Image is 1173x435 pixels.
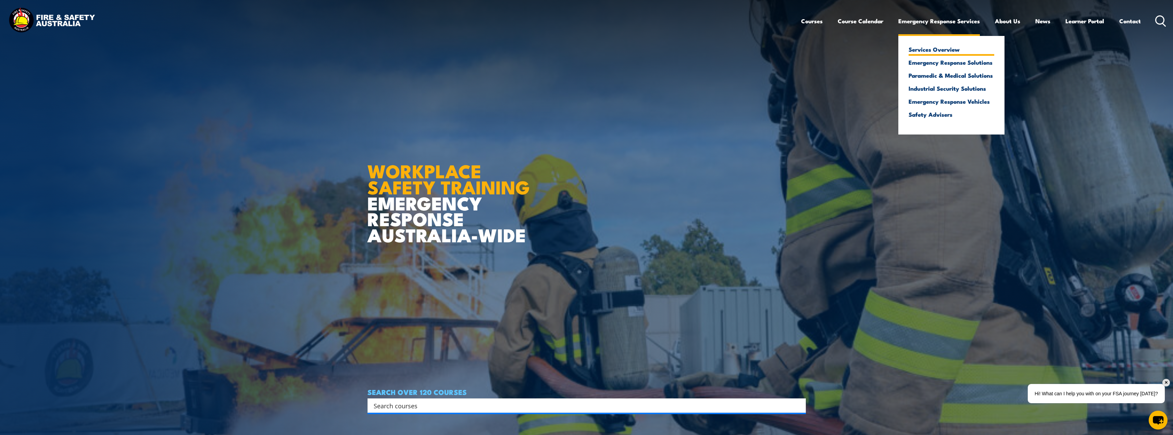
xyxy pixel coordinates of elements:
div: Hi! What can I help you with on your FSA journey [DATE]? [1028,384,1165,403]
a: Emergency Response Vehicles [909,98,994,104]
button: Search magnifier button [794,401,803,410]
a: Emergency Response Solutions [909,59,994,65]
form: Search form [375,401,792,410]
a: Safety Advisers [909,111,994,117]
strong: WORKPLACE SAFETY TRAINING [367,156,530,201]
a: Contact [1119,12,1141,30]
input: Search input [374,400,791,411]
a: News [1035,12,1050,30]
a: Emergency Response Services [898,12,980,30]
a: Courses [801,12,823,30]
a: Course Calendar [838,12,883,30]
a: Paramedic & Medical Solutions [909,72,994,78]
a: Learner Portal [1065,12,1104,30]
a: Services Overview [909,46,994,52]
div: ✕ [1162,379,1170,386]
button: chat-button [1149,411,1168,430]
a: About Us [995,12,1020,30]
a: Industrial Security Solutions [909,85,994,91]
h4: SEARCH OVER 120 COURSES [367,388,806,396]
h1: EMERGENCY RESPONSE AUSTRALIA-WIDE [367,145,535,243]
